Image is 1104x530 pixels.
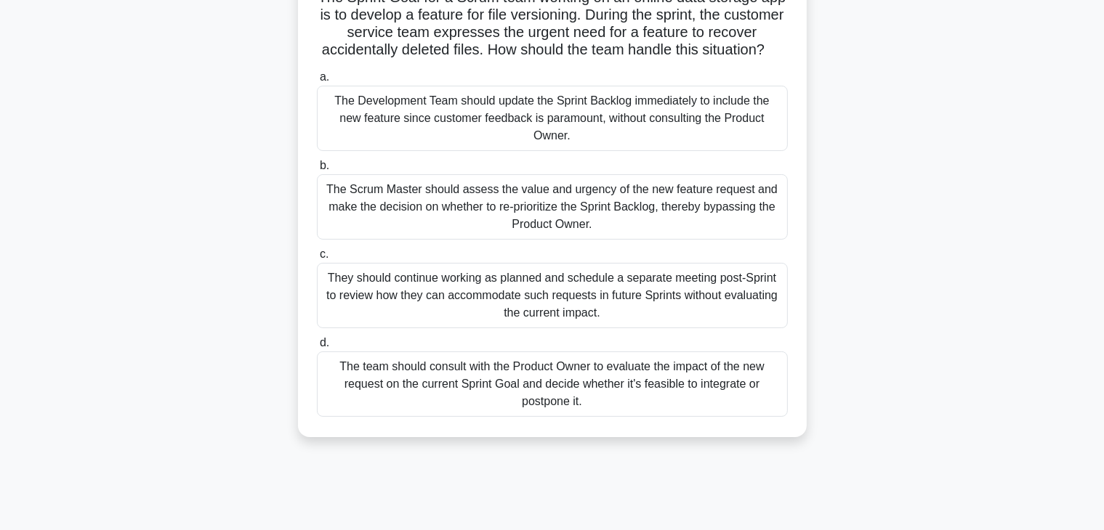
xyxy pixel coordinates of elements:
[317,263,788,328] div: They should continue working as planned and schedule a separate meeting post-Sprint to review how...
[317,86,788,151] div: The Development Team should update the Sprint Backlog immediately to include the new feature sinc...
[320,70,329,83] span: a.
[320,248,329,260] span: c.
[320,336,329,348] span: d.
[317,351,788,417] div: The team should consult with the Product Owner to evaluate the impact of the new request on the c...
[317,174,788,240] div: The Scrum Master should assess the value and urgency of the new feature request and make the deci...
[320,159,329,171] span: b.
